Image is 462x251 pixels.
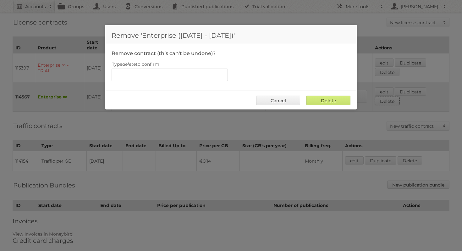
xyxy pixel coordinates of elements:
em: delete [122,61,136,67]
h1: Remove 'Enterprise ([DATE] - [DATE])' [105,25,357,44]
input: Delete [306,96,350,105]
a: Cancel [256,96,300,105]
legend: Remove contract (this can't be undone)? [112,50,216,56]
label: Type to confirm [112,60,350,69]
